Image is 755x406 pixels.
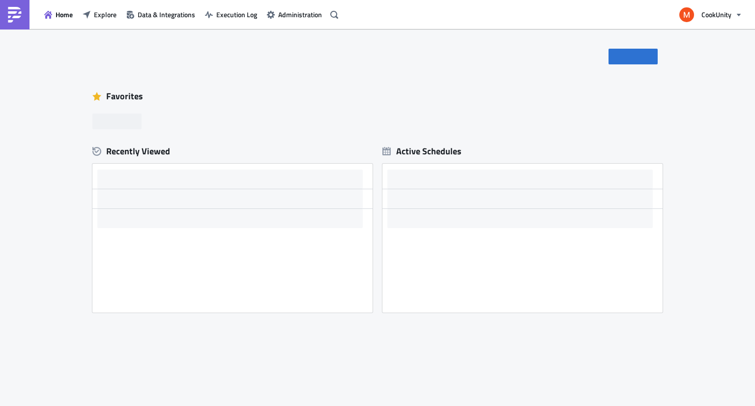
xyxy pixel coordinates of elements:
button: Data & Integrations [121,7,200,22]
span: Execution Log [216,9,257,20]
span: Explore [94,9,116,20]
span: Data & Integrations [138,9,195,20]
div: Active Schedules [382,145,462,157]
span: Administration [278,9,322,20]
img: PushMetrics [7,7,23,23]
img: Avatar [678,6,695,23]
button: Explore [78,7,121,22]
div: Recently Viewed [92,144,373,159]
span: Home [56,9,73,20]
span: CookUnity [701,9,731,20]
div: Favorites [92,89,663,104]
button: Home [39,7,78,22]
button: Execution Log [200,7,262,22]
button: CookUnity [673,4,748,26]
button: Administration [262,7,327,22]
